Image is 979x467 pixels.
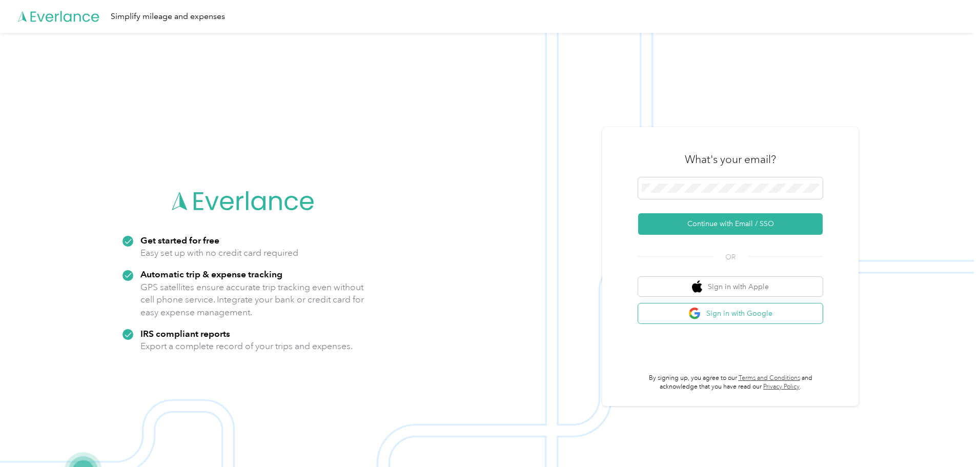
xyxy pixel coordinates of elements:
[739,374,800,382] a: Terms and Conditions
[712,252,748,262] span: OR
[140,328,230,339] strong: IRS compliant reports
[638,303,823,323] button: google logoSign in with Google
[638,374,823,392] p: By signing up, you agree to our and acknowledge that you have read our .
[688,307,701,320] img: google logo
[638,213,823,235] button: Continue with Email / SSO
[140,247,298,259] p: Easy set up with no credit card required
[140,235,219,246] strong: Get started for free
[140,269,282,279] strong: Automatic trip & expense tracking
[763,383,800,391] a: Privacy Policy
[111,10,225,23] div: Simplify mileage and expenses
[692,280,702,293] img: apple logo
[685,152,776,167] h3: What's your email?
[140,340,353,353] p: Export a complete record of your trips and expenses.
[140,281,364,319] p: GPS satellites ensure accurate trip tracking even without cell phone service. Integrate your bank...
[638,277,823,297] button: apple logoSign in with Apple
